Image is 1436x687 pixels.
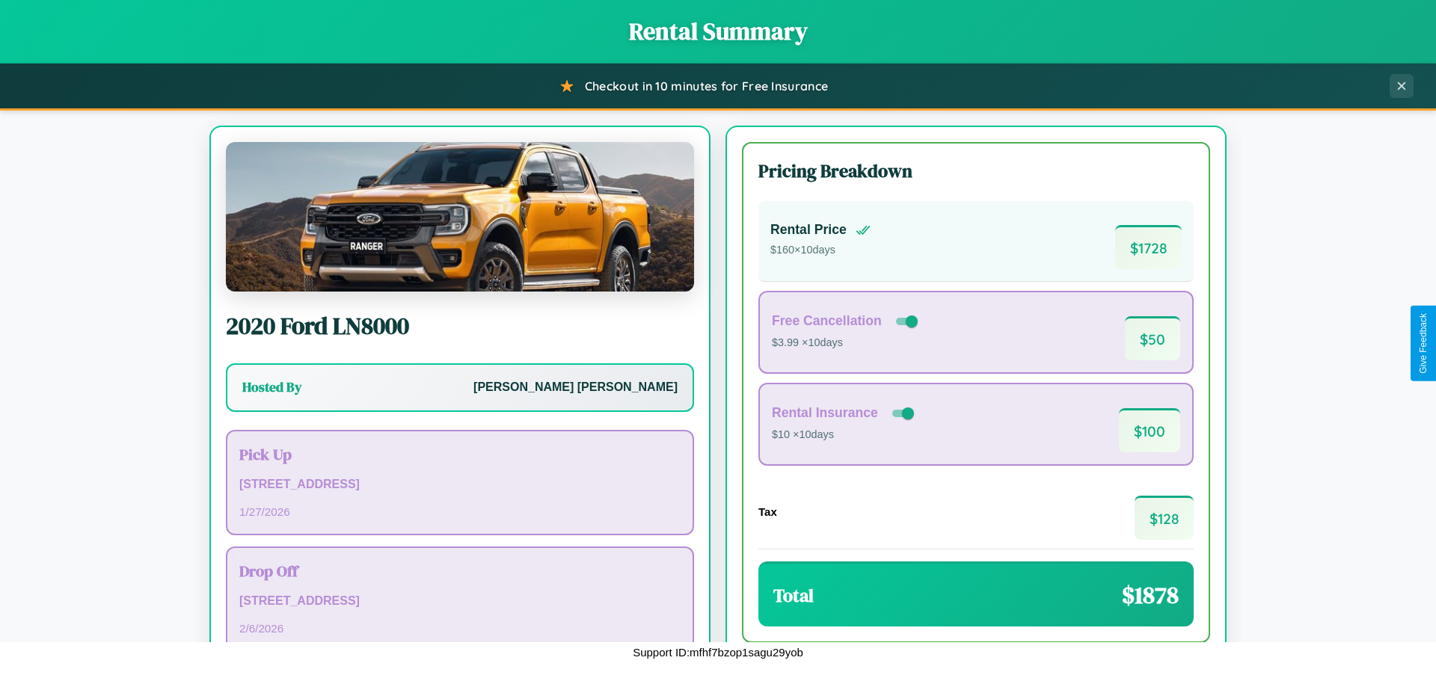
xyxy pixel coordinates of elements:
h2: 2020 Ford LN8000 [226,309,694,342]
h1: Rental Summary [15,15,1421,48]
img: Ford LN8000 [226,142,694,292]
p: 1 / 27 / 2026 [239,502,681,522]
h3: Hosted By [242,378,301,396]
h4: Free Cancellation [772,313,882,329]
div: Give Feedback [1418,313,1429,374]
p: [PERSON_NAME] [PERSON_NAME] [473,377,678,398]
h3: Drop Off [239,560,681,582]
h3: Pick Up [239,443,681,465]
span: $ 1878 [1122,579,1179,611]
h4: Tax [758,505,777,518]
p: $3.99 × 10 days [772,333,921,353]
p: [STREET_ADDRESS] [239,474,681,496]
span: $ 100 [1119,408,1180,452]
span: $ 50 [1125,316,1180,360]
p: $10 × 10 days [772,425,917,445]
span: $ 128 [1135,496,1194,540]
h3: Total [773,583,814,608]
p: [STREET_ADDRESS] [239,591,681,612]
span: Checkout in 10 minutes for Free Insurance [585,78,828,93]
h3: Pricing Breakdown [758,158,1194,183]
p: 2 / 6 / 2026 [239,618,681,638]
h4: Rental Price [770,222,847,238]
h4: Rental Insurance [772,405,878,421]
p: Support ID: mfhf7bzop1sagu29yob [633,642,803,662]
span: $ 1728 [1115,225,1182,269]
p: $ 160 × 10 days [770,241,871,260]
